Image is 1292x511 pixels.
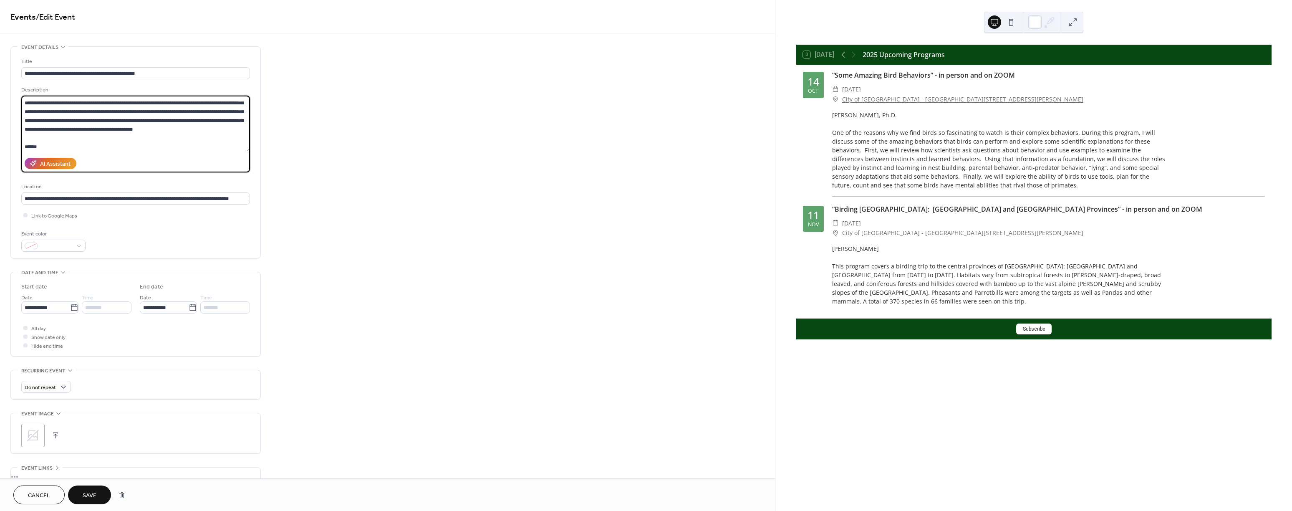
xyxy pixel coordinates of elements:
span: Time [82,293,93,302]
button: Subscribe [1016,324,1052,334]
span: Date [140,293,151,302]
span: Time [200,293,212,302]
span: Date and time [21,268,58,277]
span: / Edit Event [36,9,75,25]
span: All day [31,324,46,333]
div: 14 [807,76,819,87]
div: ​ [832,218,839,228]
div: Title [21,57,248,66]
div: 11 [807,210,819,220]
span: Cancel [28,491,50,500]
a: Events [10,9,36,25]
div: ••• [11,468,260,485]
div: Description [21,86,248,94]
div: [PERSON_NAME], Ph.D. One of the reasons why we find birds so fascinating to watch is their comple... [832,111,1166,190]
div: Event color [21,230,84,238]
div: AI Assistant [40,160,71,169]
div: ​ [832,84,839,94]
span: Show date only [31,333,66,342]
span: [DATE] [842,218,861,228]
span: Date [21,293,33,302]
div: ​ [832,94,839,104]
span: Event links [21,464,53,473]
span: Event image [21,410,54,418]
div: End date [140,283,163,291]
a: City of [GEOGRAPHIC_DATA] - [GEOGRAPHIC_DATA][STREET_ADDRESS][PERSON_NAME] [842,94,1083,104]
span: Hide end time [31,342,63,351]
span: [DATE] [842,84,861,94]
span: Recurring event [21,367,66,375]
div: Nov [808,222,819,228]
div: ; [21,424,45,447]
span: City of [GEOGRAPHIC_DATA] - [GEOGRAPHIC_DATA][STREET_ADDRESS][PERSON_NAME] [842,228,1083,238]
button: Save [68,486,111,504]
div: [PERSON_NAME] This program covers a birding trip to the central provinces of [GEOGRAPHIC_DATA]: [... [832,244,1166,306]
div: Location [21,182,248,191]
span: Event details [21,43,58,52]
div: “Birding [GEOGRAPHIC_DATA]: [GEOGRAPHIC_DATA] and [GEOGRAPHIC_DATA] Provinces” - in person and on... [832,204,1265,214]
span: Link to Google Maps [31,212,77,220]
div: ​ [832,228,839,238]
span: Save [83,491,96,500]
div: “Some Amazing Bird Behaviors” - in person and on ZOOM [832,70,1265,80]
div: Oct [808,89,818,94]
button: Cancel [13,486,65,504]
div: 2025 Upcoming Programs [863,50,945,60]
div: Start date [21,283,47,291]
span: Do not repeat [25,383,56,392]
button: AI Assistant [25,158,76,169]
